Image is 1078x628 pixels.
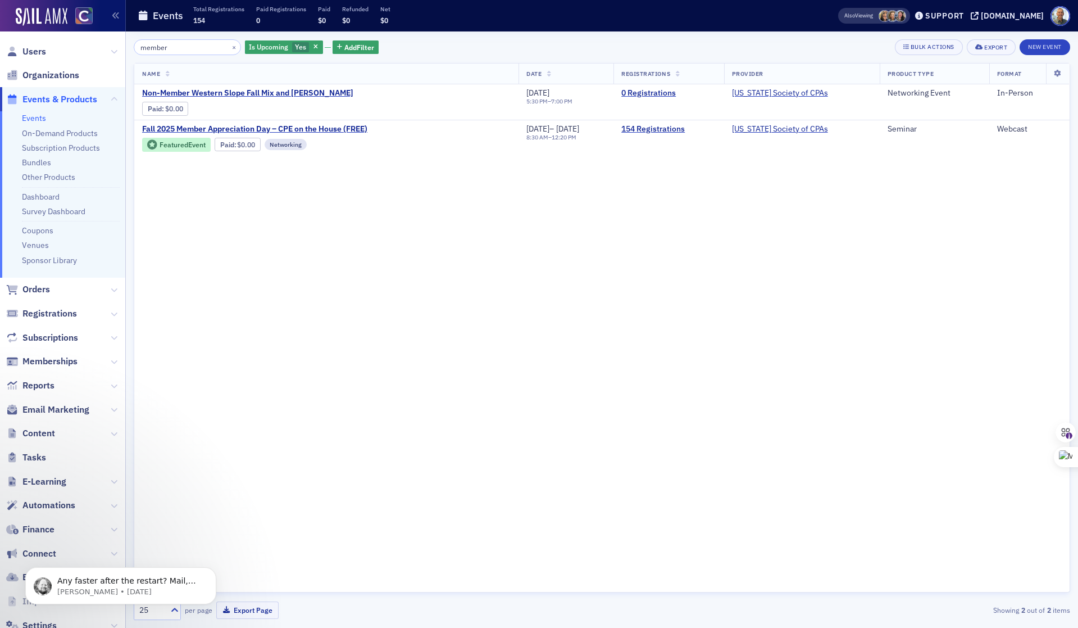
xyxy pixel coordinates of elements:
a: Bundles [22,157,51,168]
a: E-Learning [6,476,66,488]
a: Content [6,427,55,440]
a: Orders [6,283,50,296]
span: Orders [22,283,50,296]
span: Registrations [22,308,77,320]
a: Coupons [22,225,53,236]
a: On-Demand Products [22,128,98,138]
span: E-Learning [22,476,66,488]
a: Dashboard [22,192,60,202]
a: Users [6,46,46,58]
span: Email Marketing [22,404,89,416]
span: Subscriptions [22,332,78,344]
a: Imports [6,595,56,608]
span: Reports [22,379,54,392]
span: Tasks [22,451,46,464]
a: View Homepage [67,7,93,26]
a: Connect [6,548,56,560]
span: Automations [22,499,75,512]
a: Other Products [22,172,75,182]
a: Survey Dashboard [22,206,85,216]
a: Venues [22,240,49,250]
a: Tasks [6,451,46,464]
a: Subscription Products [22,143,100,153]
span: Events & Products [22,93,97,106]
span: Any faster after the restart? Mail, Messages, and Photos seem high but I don't think that is too ... [49,33,188,142]
a: Events & Products [6,93,97,106]
a: Memberships [6,355,78,368]
a: Sponsor Library [22,255,77,265]
a: Automations [6,499,75,512]
a: Registrations [6,308,77,320]
span: Users [22,46,46,58]
a: Events [22,113,46,123]
a: Email Marketing [6,404,89,416]
a: Finance [6,523,54,536]
span: Organizations [22,69,79,82]
a: Subscriptions [6,332,78,344]
img: SailAMX [16,8,67,26]
span: Memberships [22,355,78,368]
p: Message from Aidan, sent 2w ago [49,43,194,53]
span: Finance [22,523,54,536]
img: SailAMX [75,7,93,25]
iframe: Intercom notifications message [8,544,233,622]
span: Content [22,427,55,440]
a: Organizations [6,69,79,82]
a: Reports [6,379,54,392]
a: Exports [6,571,54,584]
